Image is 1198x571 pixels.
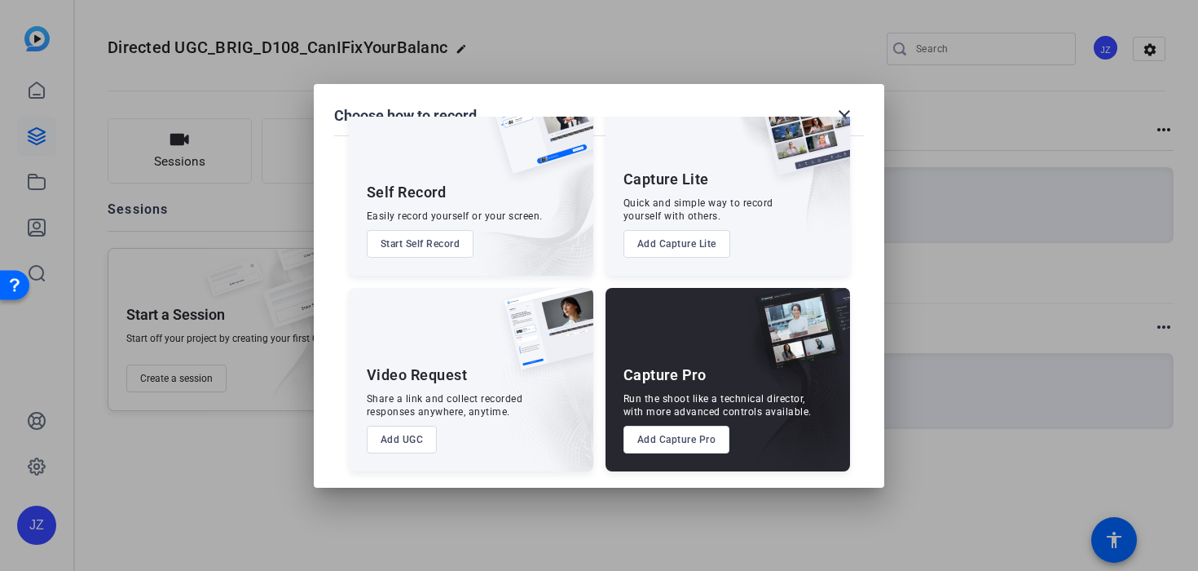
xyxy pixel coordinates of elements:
button: Add Capture Lite [623,230,730,258]
button: Add Capture Pro [623,426,730,454]
img: embarkstudio-ugc-content.png [499,339,593,471]
div: Easily record yourself or your screen. [367,210,543,223]
img: embarkstudio-capture-pro.png [729,308,850,471]
div: Run the shoot like a technical director, with more advanced controls available. [623,392,812,418]
div: Share a link and collect recorded responses anywhere, anytime. [367,392,523,418]
mat-icon: close [835,106,854,126]
h1: Choose how to record [334,106,477,126]
img: embarkstudio-self-record.png [451,127,593,276]
img: capture-lite.png [749,92,850,192]
img: self-record.png [481,92,593,190]
img: embarkstudio-capture-lite.png [704,92,850,255]
div: Capture Lite [623,170,709,189]
div: Video Request [367,365,468,385]
img: ugc-content.png [492,288,593,387]
div: Quick and simple way to record yourself with others. [623,197,773,223]
div: Capture Pro [623,365,707,385]
button: Add UGC [367,426,438,454]
button: Start Self Record [367,230,474,258]
div: Self Record [367,183,447,202]
img: capture-pro.png [742,288,850,387]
